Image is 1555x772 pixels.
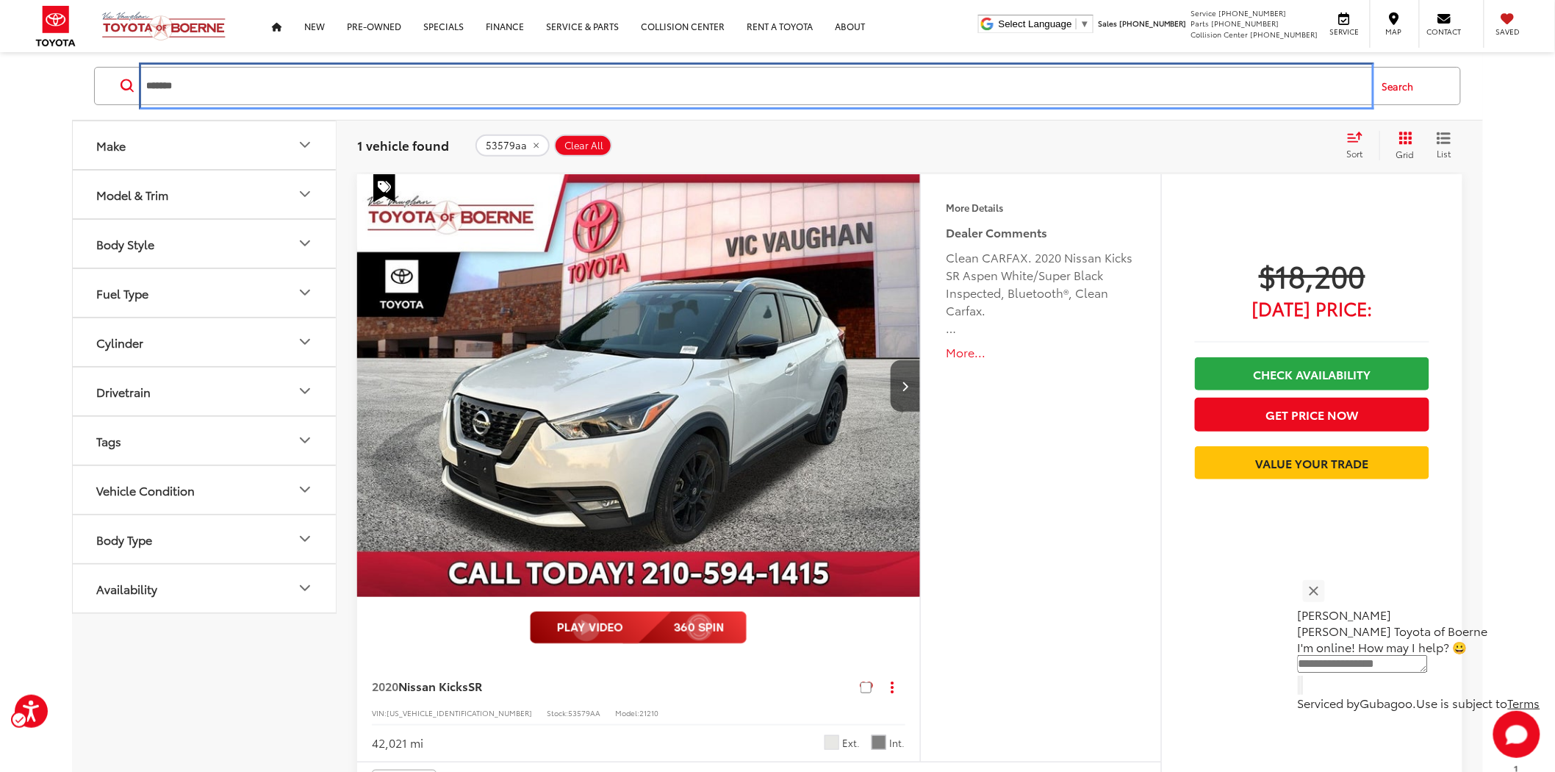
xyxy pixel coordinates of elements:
div: Page Menu [1340,131,1462,160]
button: List View [1426,131,1462,160]
span: [US_VEHICLE_IDENTIFICATION_NUMBER] [387,707,532,718]
span: [PHONE_NUMBER] [1119,18,1187,29]
span: Charcoal [872,735,886,750]
div: Model & Trim [96,187,168,201]
span: [PHONE_NUMBER] [1251,29,1318,40]
span: ▼ [1080,18,1090,29]
button: CylinderCylinder [73,318,337,366]
img: Vic Vaughan Toyota of Boerne Boerne, TX [101,11,226,41]
span: List [1437,147,1451,160]
div: Vehicle Condition [296,482,314,499]
div: Clean CARFAX. 2020 Nissan Kicks SR Aspen White/Super Black Inspected, Bluetooth®, Clean Carfax. R... [947,249,1135,337]
div: Body Style [296,235,314,253]
span: 1 vehicle found [357,136,449,154]
button: TagsTags [73,417,337,465]
button: Body StyleBody Style [73,220,337,268]
button: MakeMake [73,121,337,169]
div: Drivetrain [96,385,151,398]
span: Contact [1427,26,1462,37]
button: Toggle Chat Window [1493,711,1540,758]
span: 2020 [372,677,398,694]
button: DrivetrainDrivetrain [73,368,337,415]
img: full motion video [530,612,747,644]
div: Availability [96,582,157,596]
div: Fuel Type [96,286,148,300]
button: Select sort value [1340,131,1379,160]
span: 21210 [639,707,658,718]
span: ​ [1076,18,1077,29]
div: Availability [296,580,314,598]
div: Body Type [296,531,314,548]
span: Saved [1492,26,1524,37]
button: Vehicle ConditionVehicle Condition [73,466,337,514]
button: Actions [880,673,905,699]
div: Cylinder [96,335,143,349]
button: Next image [891,360,920,412]
span: 53579aa [486,140,527,151]
h5: Dealer Comments [947,224,1135,241]
span: Stock: [547,707,568,718]
button: Search [1368,68,1435,104]
div: Tags [96,434,121,448]
svg: Start Chat [1493,711,1540,758]
span: Collision Center [1191,29,1249,40]
div: Fuel Type [296,285,314,302]
button: More... [947,344,1135,361]
div: Make [96,138,126,152]
button: Fuel TypeFuel Type [73,269,337,317]
button: Body TypeBody Type [73,515,337,563]
span: Special [373,174,395,202]
span: Map [1378,26,1410,37]
span: Select Language [999,18,1072,29]
a: Check Availability [1195,357,1429,390]
span: Service [1191,7,1217,18]
span: SR [468,677,482,694]
div: Carousel [72,121,337,655]
span: Int. [890,736,905,750]
a: 2020Nissan KicksSR [372,678,855,694]
h4: More Details [947,202,1135,212]
button: remove 53579aa [475,135,550,157]
div: Tags [296,432,314,450]
div: Cylinder [296,334,314,351]
div: Submenu [1340,131,1379,160]
span: $18,200 [1195,257,1429,293]
span: Service [1328,26,1361,37]
span: Sales [1098,18,1117,29]
input: Search by Make, Model, or Keyword [145,68,1368,104]
div: Body Style [96,237,154,251]
button: Model & TrimModel & Trim [73,171,337,218]
span: Model: [615,707,639,718]
button: Get Price Now [1195,398,1429,431]
span: Nissan Kicks [398,677,468,694]
div: 2020 Nissan Kicks SR 0 [356,174,922,597]
a: Value Your Trade [1195,446,1429,479]
span: Sort [1347,147,1363,160]
img: 2020 Nissan Kicks SR [356,174,922,598]
div: Body Type [96,532,152,546]
span: Grid [1396,148,1415,160]
span: 53579AA [568,707,600,718]
div: Drivetrain [296,383,314,401]
span: VIN: [372,707,387,718]
button: Grid View [1379,131,1426,160]
button: AvailabilityAvailability [73,565,337,612]
span: Clear All [564,140,603,151]
span: [PHONE_NUMBER] [1219,7,1287,18]
button: Clear All [554,135,612,157]
div: Make [296,137,314,154]
input: Save this vehicle [861,682,872,693]
a: 2020 Nissan Kicks SR2020 Nissan Kicks SR2020 Nissan Kicks SR2020 Nissan Kicks SR [356,174,922,597]
span: [PHONE_NUMBER] [1212,18,1279,29]
div: Vehicle Condition [96,483,195,497]
img: Unlabelled [980,17,994,31]
span: Aspen White/Super Black [825,735,839,750]
div: 42,021 mi [372,735,423,751]
span: Ext. [843,736,861,750]
span: Parts [1191,18,1210,29]
div: Submenu [1379,131,1462,160]
label: Save this vehicle [861,679,874,694]
div: Model & Trim [296,186,314,204]
span: [DATE] Price: [1195,301,1429,315]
